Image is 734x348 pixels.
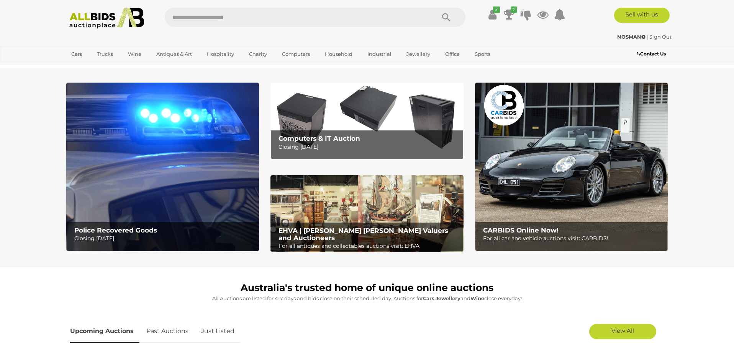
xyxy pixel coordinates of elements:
a: Trucks [92,48,118,60]
strong: NOSMAN [617,34,646,40]
h1: Australia's trusted home of unique online auctions [70,283,664,293]
b: Contact Us [637,51,666,57]
a: Cars [66,48,87,60]
strong: Cars [423,295,434,301]
a: Industrial [362,48,396,60]
img: Police Recovered Goods [66,83,259,251]
a: Past Auctions [141,320,194,343]
a: Hospitality [202,48,239,60]
p: All Auctions are listed for 4-7 days and bids close on their scheduled day. Auctions for , and cl... [70,294,664,303]
i: 2 [511,7,517,13]
a: Antiques & Art [151,48,197,60]
a: Jewellery [401,48,435,60]
button: Search [427,8,465,27]
a: Wine [123,48,146,60]
a: Sell with us [614,8,670,23]
a: Computers & IT Auction Computers & IT Auction Closing [DATE] [270,83,463,159]
a: Household [320,48,357,60]
a: CARBIDS Online Now! CARBIDS Online Now! For all car and vehicle auctions visit: CARBIDS! [475,83,668,251]
a: EHVA | Evans Hastings Valuers and Auctioneers EHVA | [PERSON_NAME] [PERSON_NAME] Valuers and Auct... [270,175,463,252]
img: Allbids.com.au [65,8,148,29]
span: View All [611,327,634,334]
a: Contact Us [637,50,668,58]
span: | [647,34,648,40]
p: Closing [DATE] [279,142,459,152]
a: Just Listed [195,320,240,343]
b: EHVA | [PERSON_NAME] [PERSON_NAME] Valuers and Auctioneers [279,227,448,242]
b: Computers & IT Auction [279,135,360,142]
a: Charity [244,48,272,60]
a: Computers [277,48,315,60]
i: ✔ [493,7,500,13]
a: View All [589,324,656,339]
b: CARBIDS Online Now! [483,226,559,234]
p: Closing [DATE] [74,234,255,243]
a: 2 [503,8,515,21]
img: CARBIDS Online Now! [475,83,668,251]
p: For all car and vehicle auctions visit: CARBIDS! [483,234,664,243]
strong: Wine [470,295,484,301]
a: ✔ [487,8,498,21]
img: Computers & IT Auction [270,83,463,159]
a: Police Recovered Goods Police Recovered Goods Closing [DATE] [66,83,259,251]
a: Sign Out [649,34,672,40]
strong: Jewellery [436,295,460,301]
img: EHVA | Evans Hastings Valuers and Auctioneers [270,175,463,252]
p: For all antiques and collectables auctions visit: EHVA [279,241,459,251]
a: Upcoming Auctions [70,320,139,343]
a: [GEOGRAPHIC_DATA] [66,60,131,73]
a: Sports [470,48,495,60]
a: Office [440,48,465,60]
a: NOSMAN [617,34,647,40]
b: Police Recovered Goods [74,226,157,234]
